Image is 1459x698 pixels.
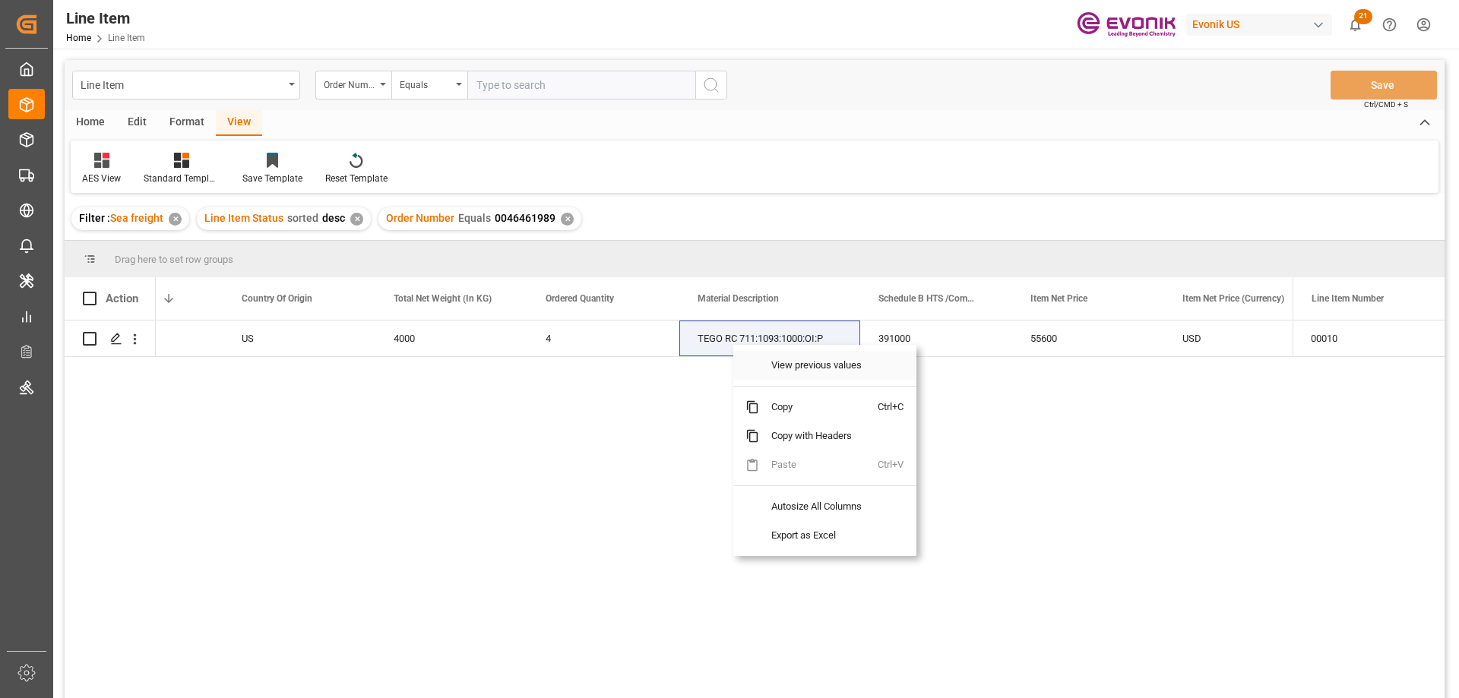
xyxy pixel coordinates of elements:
[1372,8,1407,42] button: Help Center
[458,212,491,224] span: Equals
[1364,99,1408,110] span: Ctrl/CMD + S
[1186,10,1338,39] button: Evonik US
[546,293,614,304] span: Ordered Quantity
[695,71,727,99] button: search button
[759,450,878,479] span: Paste
[759,393,878,422] span: Copy
[698,293,779,304] span: Material Description
[82,172,121,185] div: AES View
[287,212,318,224] span: sorted
[158,110,216,136] div: Format
[116,110,158,136] div: Edit
[394,293,492,304] span: Total Net Weight (In KG)
[65,321,156,357] div: Press SPACE to select this row.
[878,393,910,422] span: Ctrl+C
[350,213,363,226] div: ✕
[81,74,283,93] div: Line Item
[759,492,878,521] span: Autosize All Columns
[860,321,1012,356] div: 391000
[495,212,555,224] span: 0046461989
[1312,293,1384,304] span: Line Item Number
[106,292,138,305] div: Action
[65,110,116,136] div: Home
[144,172,220,185] div: Standard Templates
[1293,321,1445,357] div: Press SPACE to select this row.
[242,293,312,304] span: Country Of Origin
[759,351,878,380] span: View previous values
[322,212,345,224] span: desc
[115,254,233,265] span: Drag here to set row groups
[1186,14,1332,36] div: Evonik US
[79,212,110,224] span: Filter :
[110,212,163,224] span: Sea freight
[759,422,878,450] span: Copy with Headers
[400,74,451,92] div: Equals
[878,293,980,304] span: Schedule B HTS /Commodity Code (HS Code)
[66,7,145,30] div: Line Item
[375,321,527,356] div: 4000
[204,212,283,224] span: Line Item Status
[561,213,574,226] div: ✕
[1354,9,1372,24] span: 21
[1293,321,1445,356] div: 00010
[1077,11,1176,38] img: Evonik-brand-mark-Deep-Purple-RGB.jpeg_1700498283.jpeg
[527,321,679,356] div: 4
[759,521,878,550] span: Export as Excel
[386,212,454,224] span: Order Number
[878,450,910,479] span: Ctrl+V
[391,71,467,99] button: open menu
[467,71,695,99] input: Type to search
[324,74,375,92] div: Order Number
[1030,293,1087,304] span: Item Net Price
[169,213,182,226] div: ✕
[1331,71,1437,99] button: Save
[1182,293,1284,304] span: Item Net Price (Currency)
[315,71,391,99] button: open menu
[1164,321,1316,356] div: USD
[223,321,375,356] div: US
[242,172,302,185] div: Save Template
[325,172,388,185] div: Reset Template
[679,321,860,356] div: TEGO RC 711:1093:1000:OI:P
[72,71,300,99] button: open menu
[1338,8,1372,42] button: show 21 new notifications
[66,33,91,43] a: Home
[1012,321,1164,356] div: 55600
[216,110,262,136] div: View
